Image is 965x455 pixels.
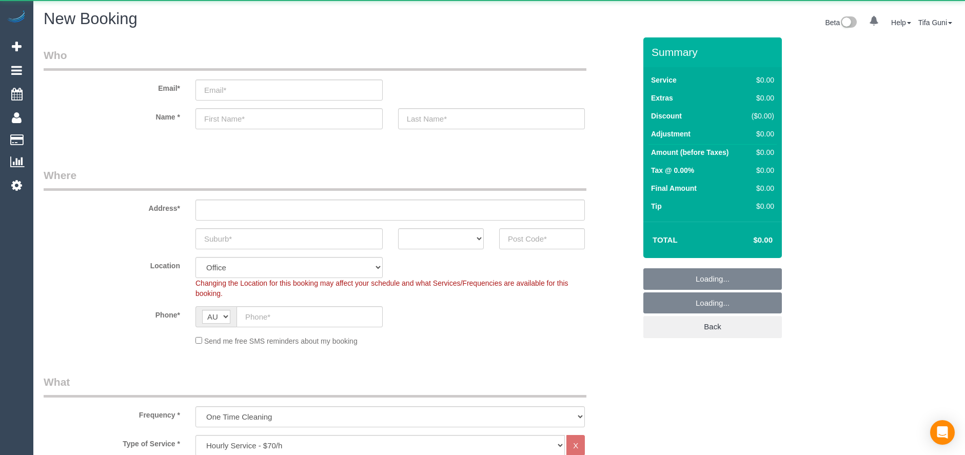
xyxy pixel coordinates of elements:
[651,165,694,175] label: Tax @ 0.00%
[747,201,774,211] div: $0.00
[918,18,952,27] a: Tifa Guni
[204,337,358,345] span: Send me free SMS reminders about my booking
[930,420,955,445] div: Open Intercom Messenger
[747,165,774,175] div: $0.00
[195,228,383,249] input: Suburb*
[195,279,568,298] span: Changing the Location for this booking may affect your schedule and what Services/Frequencies are...
[747,129,774,139] div: $0.00
[651,201,662,211] label: Tip
[652,46,777,58] h3: Summary
[36,108,188,122] label: Name *
[36,406,188,420] label: Frequency *
[651,93,673,103] label: Extras
[747,111,774,121] div: ($0.00)
[723,236,773,245] h4: $0.00
[651,147,728,157] label: Amount (before Taxes)
[195,108,383,129] input: First Name*
[499,228,585,249] input: Post Code*
[747,183,774,193] div: $0.00
[237,306,383,327] input: Phone*
[747,93,774,103] div: $0.00
[44,10,137,28] span: New Booking
[651,183,697,193] label: Final Amount
[36,80,188,93] label: Email*
[36,257,188,271] label: Location
[36,435,188,449] label: Type of Service *
[840,16,857,30] img: New interface
[6,10,27,25] img: Automaid Logo
[36,200,188,213] label: Address*
[653,235,678,244] strong: Total
[44,48,586,71] legend: Who
[44,168,586,191] legend: Where
[747,75,774,85] div: $0.00
[398,108,585,129] input: Last Name*
[825,18,857,27] a: Beta
[643,316,782,338] a: Back
[651,75,677,85] label: Service
[195,80,383,101] input: Email*
[891,18,911,27] a: Help
[44,374,586,398] legend: What
[36,306,188,320] label: Phone*
[747,147,774,157] div: $0.00
[651,129,691,139] label: Adjustment
[651,111,682,121] label: Discount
